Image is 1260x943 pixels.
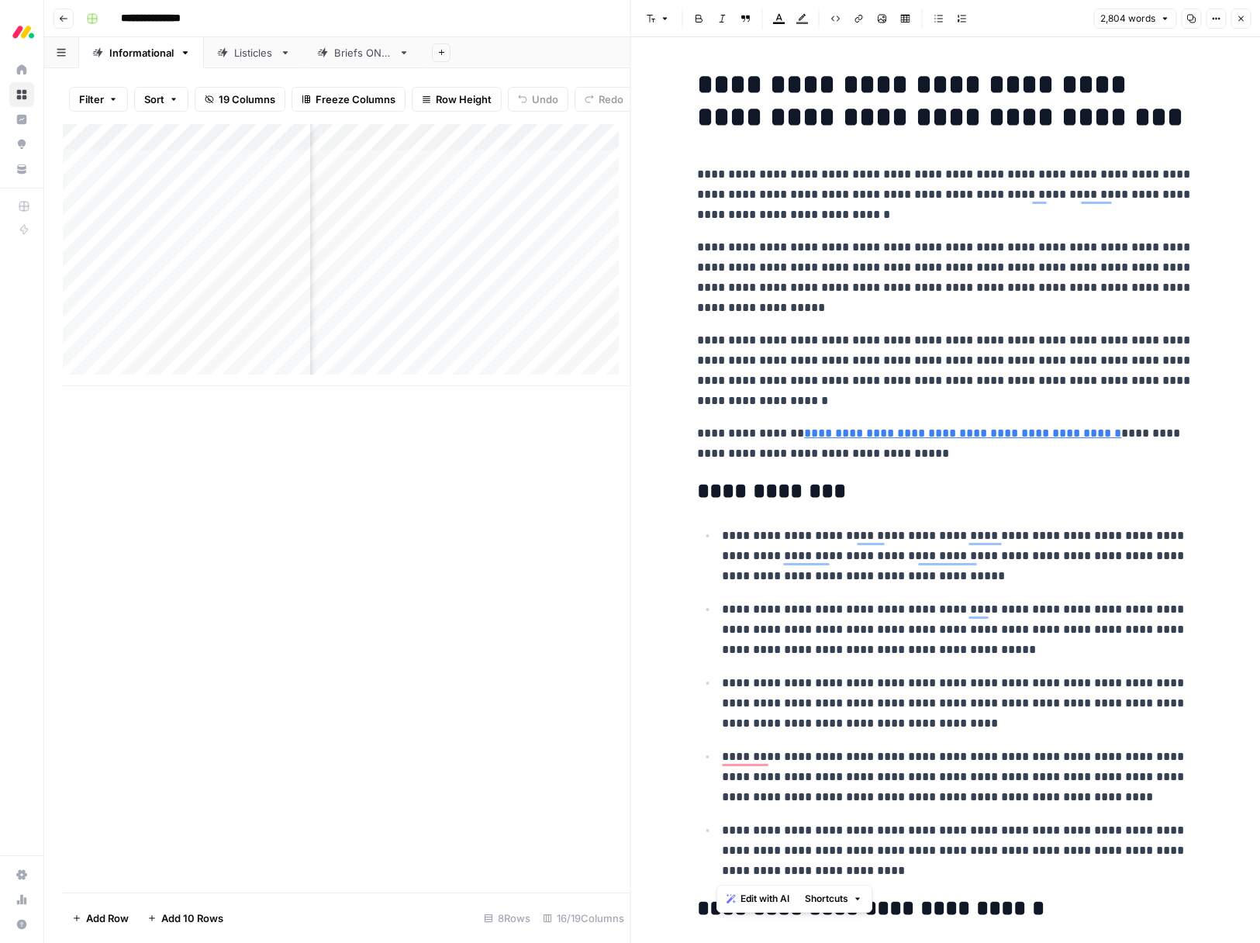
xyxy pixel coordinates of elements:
[134,87,188,112] button: Sort
[9,912,34,937] button: Help + Support
[9,82,34,107] a: Browse
[532,92,558,107] span: Undo
[86,910,129,926] span: Add Row
[9,862,34,887] a: Settings
[138,906,233,931] button: Add 10 Rows
[63,906,138,931] button: Add Row
[720,889,796,909] button: Edit with AI
[161,910,223,926] span: Add 10 Rows
[9,132,34,157] a: Opportunities
[204,37,304,68] a: Listicles
[79,92,104,107] span: Filter
[478,906,537,931] div: 8 Rows
[412,87,502,112] button: Row Height
[334,45,392,60] div: Briefs ONLY
[9,12,34,51] button: Workspace: Monday.com
[219,92,275,107] span: 19 Columns
[1093,9,1176,29] button: 2,804 words
[799,889,868,909] button: Shortcuts
[316,92,395,107] span: Freeze Columns
[292,87,406,112] button: Freeze Columns
[9,887,34,912] a: Usage
[109,45,174,60] div: Informational
[304,37,423,68] a: Briefs ONLY
[69,87,128,112] button: Filter
[9,107,34,132] a: Insights
[195,87,285,112] button: 19 Columns
[1100,12,1155,26] span: 2,804 words
[436,92,492,107] span: Row Height
[740,892,789,906] span: Edit with AI
[599,92,623,107] span: Redo
[144,92,164,107] span: Sort
[508,87,568,112] button: Undo
[79,37,204,68] a: Informational
[575,87,633,112] button: Redo
[537,906,630,931] div: 16/19 Columns
[805,892,848,906] span: Shortcuts
[9,18,37,46] img: Monday.com Logo
[9,157,34,181] a: Your Data
[9,57,34,82] a: Home
[234,45,274,60] div: Listicles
